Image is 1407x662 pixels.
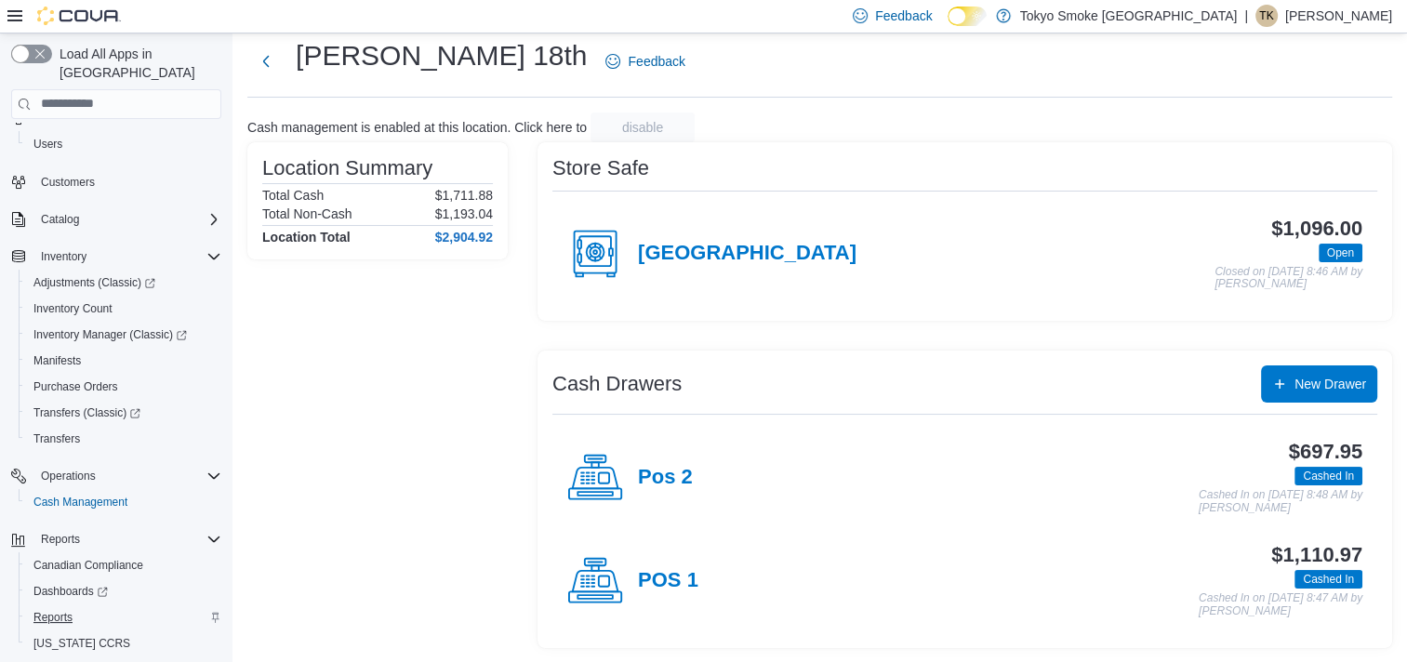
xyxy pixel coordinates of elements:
span: Transfers (Classic) [33,405,140,420]
button: Catalog [33,208,86,231]
span: Inventory Count [26,298,221,320]
h3: $1,110.97 [1271,544,1362,566]
a: Adjustments (Classic) [19,270,229,296]
button: Users [19,131,229,157]
span: disable [622,118,663,137]
button: Customers [4,168,229,195]
span: Canadian Compliance [26,554,221,576]
a: Cash Management [26,491,135,513]
h3: $1,096.00 [1271,218,1362,240]
span: Purchase Orders [26,376,221,398]
span: Load All Apps in [GEOGRAPHIC_DATA] [52,45,221,82]
span: Transfers (Classic) [26,402,221,424]
span: Inventory Manager (Classic) [33,327,187,342]
span: Cashed In [1294,467,1362,485]
h3: Store Safe [552,157,649,179]
span: TK [1259,5,1273,27]
button: Operations [4,463,229,489]
span: Cashed In [1303,468,1354,484]
h4: [GEOGRAPHIC_DATA] [638,242,856,266]
span: New Drawer [1294,375,1366,393]
span: Manifests [26,350,221,372]
p: $1,193.04 [435,206,493,221]
span: Open [1319,244,1362,262]
span: Cashed In [1303,571,1354,588]
span: Manifests [33,353,81,368]
span: Purchase Orders [33,379,118,394]
h3: $697.95 [1289,441,1362,463]
h3: Location Summary [262,157,432,179]
a: Transfers (Classic) [19,400,229,426]
span: Users [33,137,62,152]
a: [US_STATE] CCRS [26,632,138,655]
p: $1,711.88 [435,188,493,203]
a: Inventory Count [26,298,120,320]
span: Reports [33,528,221,550]
p: Tokyo Smoke [GEOGRAPHIC_DATA] [1020,5,1238,27]
p: Closed on [DATE] 8:46 AM by [PERSON_NAME] [1215,266,1362,291]
button: [US_STATE] CCRS [19,630,229,656]
button: Reports [19,604,229,630]
a: Adjustments (Classic) [26,271,163,294]
span: Customers [41,175,95,190]
span: Open [1327,245,1354,261]
span: [US_STATE] CCRS [33,636,130,651]
img: Cova [37,7,121,25]
span: Users [26,133,221,155]
h6: Total Cash [262,188,324,203]
span: Washington CCRS [26,632,221,655]
span: Catalog [33,208,221,231]
button: Canadian Compliance [19,552,229,578]
a: Dashboards [19,578,229,604]
span: Inventory Manager (Classic) [26,324,221,346]
button: Inventory [4,244,229,270]
a: Users [26,133,70,155]
button: Inventory Count [19,296,229,322]
span: Reports [41,532,80,547]
button: Reports [33,528,87,550]
button: disable [591,113,695,142]
button: Next [247,43,285,80]
button: Reports [4,526,229,552]
a: Customers [33,171,102,193]
a: Feedback [598,43,692,80]
a: Dashboards [26,580,115,602]
span: Cashed In [1294,570,1362,589]
a: Canadian Compliance [26,554,151,576]
h6: Total Non-Cash [262,206,352,221]
a: Reports [26,606,80,629]
span: Cash Management [26,491,221,513]
span: Operations [41,469,96,483]
input: Dark Mode [948,7,987,26]
span: Transfers [26,428,221,450]
span: Inventory [33,245,221,268]
h3: Cash Drawers [552,373,682,395]
a: Purchase Orders [26,376,126,398]
span: Feedback [628,52,684,71]
span: Customers [33,170,221,193]
span: Operations [33,465,221,487]
span: Catalog [41,212,79,227]
h4: POS 1 [638,569,698,593]
a: Manifests [26,350,88,372]
span: Reports [33,610,73,625]
p: Cash management is enabled at this location. Click here to [247,120,587,135]
button: Catalog [4,206,229,232]
span: Reports [26,606,221,629]
a: Transfers [26,428,87,450]
button: Purchase Orders [19,374,229,400]
span: Inventory Count [33,301,113,316]
p: [PERSON_NAME] [1285,5,1392,27]
span: Adjustments (Classic) [26,271,221,294]
p: Cashed In on [DATE] 8:48 AM by [PERSON_NAME] [1199,489,1362,514]
button: New Drawer [1261,365,1377,403]
h4: Pos 2 [638,466,693,490]
span: Inventory [41,249,86,264]
a: Inventory Manager (Classic) [26,324,194,346]
button: Cash Management [19,489,229,515]
span: Canadian Compliance [33,558,143,573]
h1: [PERSON_NAME] 18th [296,37,587,74]
span: Dashboards [26,580,221,602]
a: Inventory Manager (Classic) [19,322,229,348]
